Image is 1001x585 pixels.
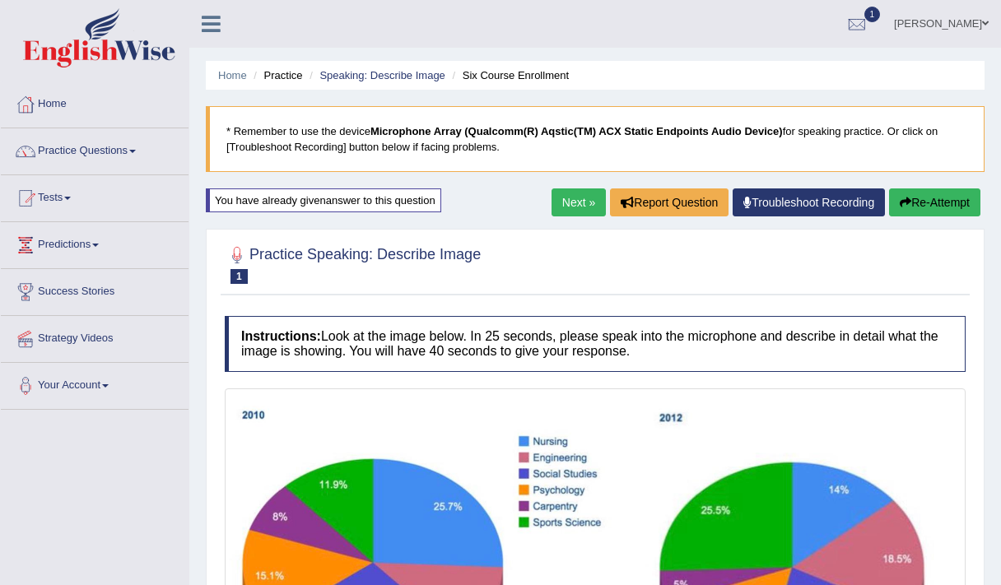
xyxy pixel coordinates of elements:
[206,106,985,172] blockquote: * Remember to use the device for speaking practice. Or click on [Troubleshoot Recording] button b...
[218,69,247,81] a: Home
[448,67,569,83] li: Six Course Enrollment
[319,69,445,81] a: Speaking: Describe Image
[889,188,980,216] button: Re-Attempt
[225,316,966,371] h4: Look at the image below. In 25 seconds, please speak into the microphone and describe in detail w...
[370,125,783,137] b: Microphone Array (Qualcomm(R) Aqstic(TM) ACX Static Endpoints Audio Device)
[733,188,885,216] a: Troubleshoot Recording
[610,188,729,216] button: Report Question
[1,175,189,216] a: Tests
[1,222,189,263] a: Predictions
[552,188,606,216] a: Next »
[1,128,189,169] a: Practice Questions
[225,243,481,284] h2: Practice Speaking: Describe Image
[249,67,302,83] li: Practice
[241,329,321,343] b: Instructions:
[206,188,441,212] div: You have already given answer to this question
[1,316,189,357] a: Strategy Videos
[1,269,189,310] a: Success Stories
[1,81,189,123] a: Home
[1,363,189,404] a: Your Account
[864,7,881,22] span: 1
[230,269,248,284] span: 1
